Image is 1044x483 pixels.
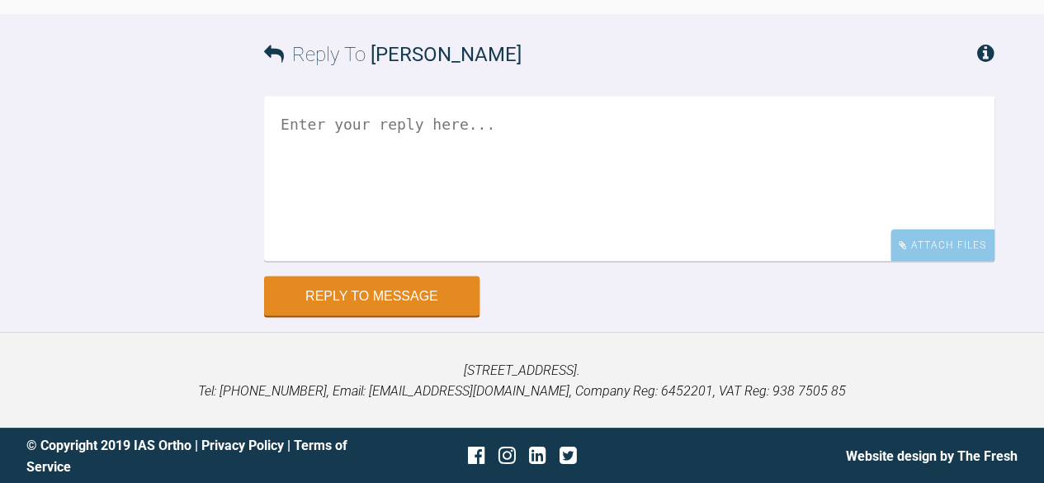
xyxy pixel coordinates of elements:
[264,39,522,70] h3: Reply To
[26,434,357,476] div: © Copyright 2019 IAS Ortho | |
[201,437,284,452] a: Privacy Policy
[371,43,522,66] span: [PERSON_NAME]
[26,437,347,474] a: Terms of Service
[890,229,994,261] div: Attach Files
[846,447,1018,463] a: Website design by The Fresh
[26,359,1018,401] p: [STREET_ADDRESS]. Tel: [PHONE_NUMBER], Email: [EMAIL_ADDRESS][DOMAIN_NAME], Company Reg: 6452201,...
[264,276,479,315] button: Reply to Message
